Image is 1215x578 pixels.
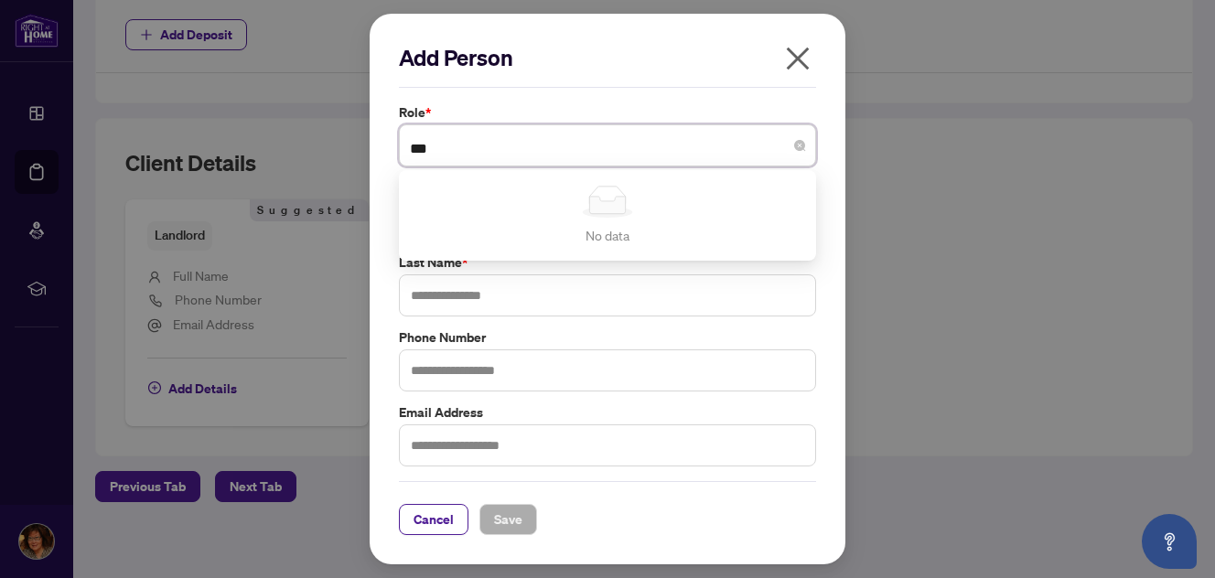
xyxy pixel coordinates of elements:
label: Email Address [399,402,816,423]
div: No data [421,225,794,245]
label: Role [399,102,816,123]
span: Cancel [414,505,454,534]
button: Save [479,504,537,535]
span: close-circle [794,140,805,151]
label: Phone Number [399,327,816,348]
button: Cancel [399,504,468,535]
label: Last Name [399,252,816,273]
h2: Add Person [399,43,816,72]
button: Open asap [1142,514,1197,569]
span: close [783,44,812,73]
